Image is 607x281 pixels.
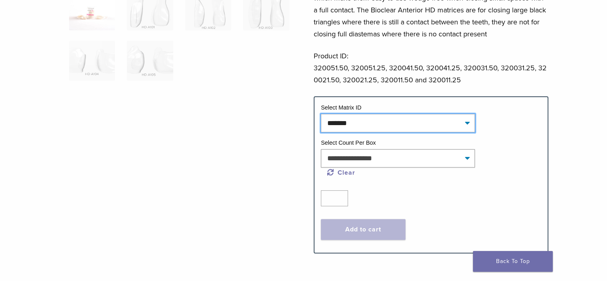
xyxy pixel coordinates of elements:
p: Product ID: 320051.50, 320051.25, 320041.50, 320041.25, 320031.50, 320031.25, 320021.50, 320021.2... [314,50,548,86]
label: Select Count Per Box [321,140,376,146]
img: HD Matrix A Series - Image 5 [69,41,115,81]
button: Add to cart [321,219,405,240]
a: Clear [327,169,355,177]
a: Back To Top [473,251,553,272]
label: Select Matrix ID [321,104,362,111]
img: HD Matrix A Series - Image 6 [127,41,173,81]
